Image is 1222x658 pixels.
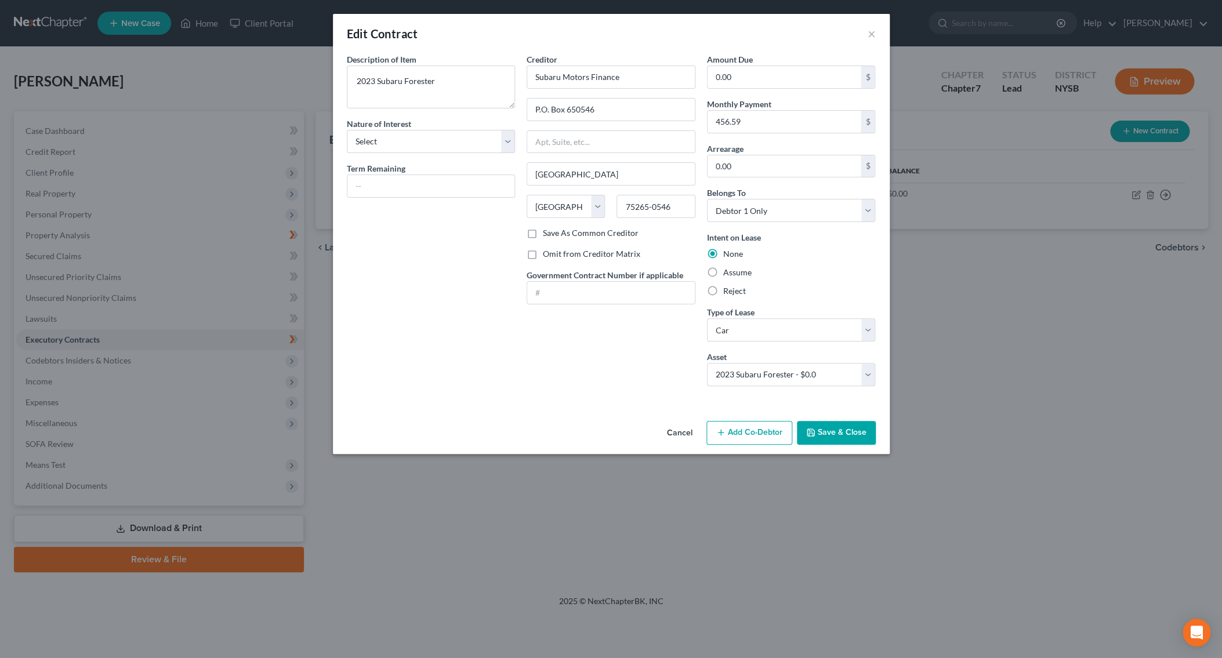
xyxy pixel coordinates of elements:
label: Save As Common Creditor [543,227,639,239]
span: Description of Item [347,54,416,64]
div: Open Intercom Messenger [1183,619,1210,646]
button: Cancel [658,422,702,445]
button: × [868,27,876,41]
label: Asset [707,351,727,363]
label: Government Contract Number if applicable [527,269,683,281]
label: Reject [723,285,746,297]
label: Arrearage [707,143,744,155]
label: None [723,248,743,260]
label: Assume [723,267,752,278]
label: Nature of Interest [347,118,411,130]
input: # [527,282,695,304]
label: Term Remaining [347,162,405,175]
label: Intent on Lease [707,231,761,243]
input: Enter zip.. [617,195,695,218]
span: Type of Lease [707,307,755,317]
input: Search creditor by name... [527,66,695,89]
input: -- [347,175,515,197]
input: Enter city... [527,163,695,185]
label: Amount Due [707,53,753,66]
input: Enter address... [527,99,695,121]
span: Belongs To [707,188,746,198]
div: $ [861,66,875,88]
input: 0.00 [708,111,861,133]
button: Save & Close [797,421,876,445]
div: $ [861,111,875,133]
div: Edit Contract [347,26,418,42]
label: Omit from Creditor Matrix [543,248,640,260]
label: Monthly Payment [707,98,771,110]
input: 0.00 [708,155,861,177]
span: Creditor [527,54,557,64]
input: 0.00 [708,66,861,88]
input: Apt, Suite, etc... [527,131,695,153]
div: $ [861,155,875,177]
button: Add Co-Debtor [706,421,792,445]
